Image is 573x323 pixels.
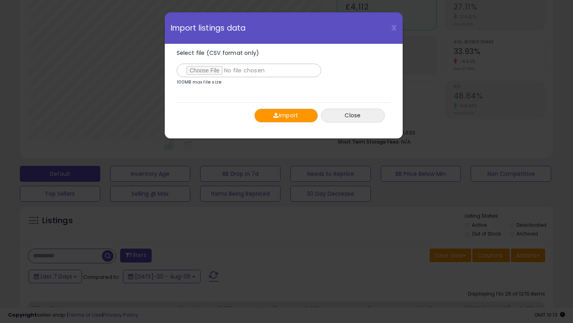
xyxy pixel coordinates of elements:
button: Import [254,109,318,123]
span: X [391,22,397,33]
span: Select file (CSV format only) [177,49,259,57]
p: 100MB max file size [177,80,222,84]
button: Close [321,109,385,123]
span: Import listings data [171,24,246,32]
